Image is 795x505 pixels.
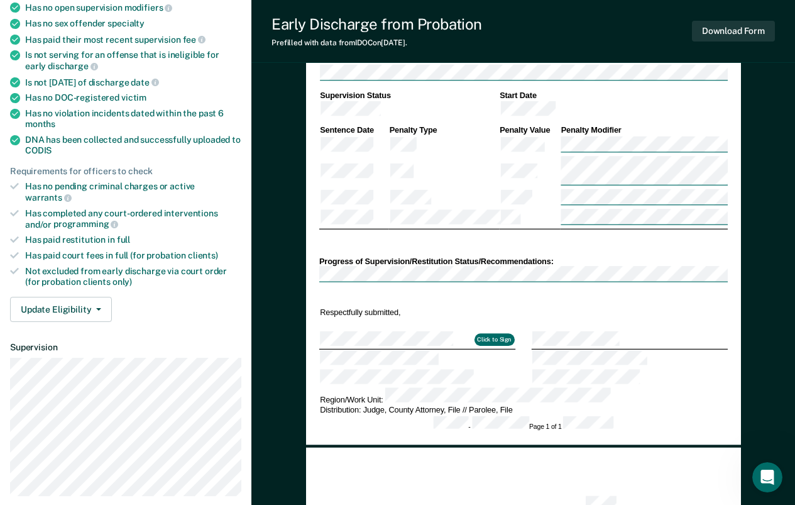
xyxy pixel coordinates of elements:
[25,119,55,129] span: months
[25,135,241,156] div: DNA has been collected and successfully uploaded to
[107,18,145,28] span: specialty
[124,3,173,13] span: modifiers
[25,192,72,203] span: warrants
[319,255,727,266] div: Progress of Supervision/Restitution Status/Recommendations:
[183,35,206,45] span: fee
[25,250,241,261] div: Has paid court fees in full (for probation
[25,266,241,287] div: Not excluded from early discharge via court order (for probation clients
[10,297,112,322] button: Update Eligibility
[25,181,241,203] div: Has no pending criminal charges or active
[25,145,52,155] span: CODIS
[10,342,241,353] dt: Supervision
[498,90,727,101] th: Start Date
[692,21,775,42] button: Download Form
[319,90,498,101] th: Supervision Status
[388,125,499,136] th: Penalty Type
[271,38,482,47] div: Prefilled with data from IDOC on [DATE] .
[121,92,146,103] span: victim
[25,77,241,88] div: Is not [DATE] of discharge
[25,2,241,13] div: Has no open supervision
[474,333,514,346] button: Click to Sign
[117,235,130,245] span: full
[319,387,727,416] td: Region/Work Unit: Distribution: Judge, County Attorney, File // Parolee, File
[319,125,388,136] th: Sentence Date
[112,277,132,287] span: only)
[10,166,241,177] div: Requirements for officers to check
[188,250,218,260] span: clients)
[433,416,613,431] div: - Page 1 of 1
[53,219,118,229] span: programming
[319,307,515,319] td: Respectfully submitted,
[25,235,241,245] div: Has paid restitution in
[498,125,559,136] th: Penalty Value
[25,50,241,71] div: Is not serving for an offense that is ineligible for early
[25,108,241,130] div: Has no violation incidents dated within the past 6
[752,462,782,492] iframe: Intercom live chat
[131,77,158,87] span: date
[25,208,241,230] div: Has completed any court-ordered interventions and/or
[25,34,241,45] div: Has paid their most recent supervision
[271,15,482,33] div: Early Discharge from Probation
[560,125,728,136] th: Penalty Modifier
[48,61,98,71] span: discharge
[25,92,241,103] div: Has no DOC-registered
[25,18,241,29] div: Has no sex offender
